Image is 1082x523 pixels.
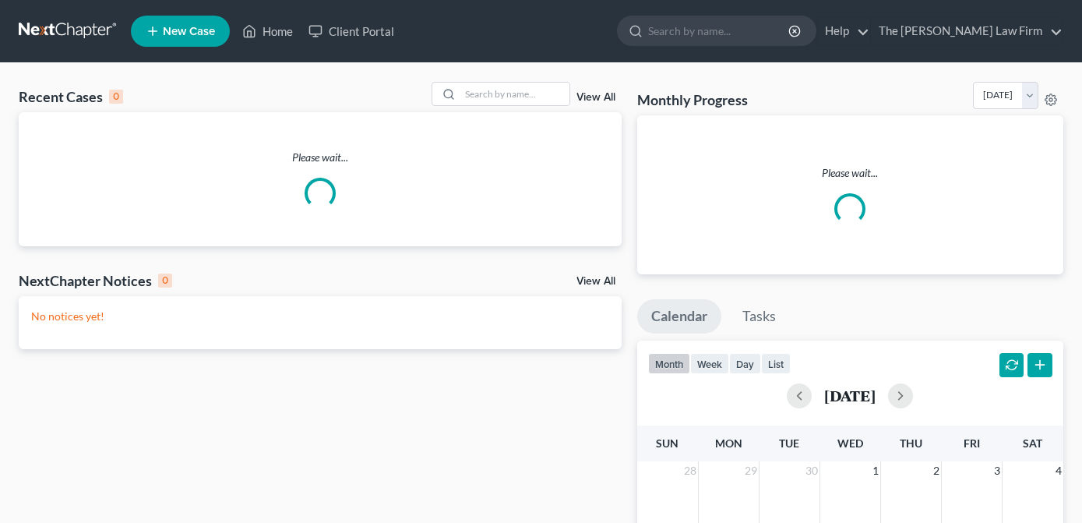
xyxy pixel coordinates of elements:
[637,90,748,109] h3: Monthly Progress
[1054,461,1063,480] span: 4
[837,436,863,450] span: Wed
[1023,436,1042,450] span: Sat
[637,299,721,334] a: Calendar
[301,17,402,45] a: Client Portal
[932,461,941,480] span: 2
[656,436,678,450] span: Sun
[31,309,609,324] p: No notices yet!
[234,17,301,45] a: Home
[19,87,123,106] div: Recent Cases
[779,436,799,450] span: Tue
[648,353,690,374] button: month
[761,353,791,374] button: list
[576,92,615,103] a: View All
[729,353,761,374] button: day
[109,90,123,104] div: 0
[992,461,1002,480] span: 3
[650,165,1051,181] p: Please wait...
[682,461,698,480] span: 28
[871,461,880,480] span: 1
[817,17,869,45] a: Help
[460,83,569,105] input: Search by name...
[648,16,791,45] input: Search by name...
[715,436,742,450] span: Mon
[871,17,1063,45] a: The [PERSON_NAME] Law Firm
[690,353,729,374] button: week
[964,436,980,450] span: Fri
[576,276,615,287] a: View All
[19,150,622,165] p: Please wait...
[163,26,215,37] span: New Case
[824,387,876,404] h2: [DATE]
[804,461,819,480] span: 30
[900,436,922,450] span: Thu
[743,461,759,480] span: 29
[728,299,790,334] a: Tasks
[19,271,172,290] div: NextChapter Notices
[158,274,172,288] div: 0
